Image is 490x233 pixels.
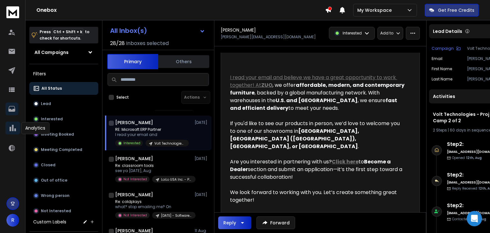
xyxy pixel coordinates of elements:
b: [GEOGRAPHIC_DATA], [GEOGRAPHIC_DATA] ([GEOGRAPHIC_DATA]), [GEOGRAPHIC_DATA], or [GEOGRAPHIC_DATA] [230,127,360,150]
p: Email [432,56,442,61]
button: All Campaigns [29,46,98,59]
div: Reply [223,220,236,226]
a: Click here [332,158,359,165]
button: Primary [107,54,158,69]
p: Not Interested [123,213,147,218]
p: Re: coldplays [115,199,192,204]
h1: Onebox [36,6,325,14]
button: R [6,214,19,227]
p: Not Interested [123,177,147,182]
span: 28 / 28 [110,40,125,47]
b: Become a Dealer [230,158,392,173]
p: RE: Microsoft ERP Partner [115,127,189,132]
button: Forward [256,216,295,229]
button: Not Interested [29,205,98,217]
button: Reply [218,216,251,229]
button: Wrong person [29,189,98,202]
h1: [PERSON_NAME] [115,155,153,162]
p: Meeting Completed [41,147,82,152]
p: I read your email and [115,132,189,137]
p: see ya [DATE], Aug [115,168,192,173]
p: LoiLo USA Inc. - Proj 1 - Camp 2 of 1.5 [161,177,192,182]
p: My Workspace [357,7,394,13]
p: Contacted [452,217,486,222]
p: [DATE] [195,156,209,161]
p: Lead [41,101,51,106]
p: Volt Technologies - Proj 1 - Camp 2 of 2 [154,141,185,146]
p: Interested [41,117,63,122]
p: Campaign [432,46,454,51]
button: All Inbox(s) [105,24,210,37]
b: fast and efficient delivery [230,97,398,112]
h1: [PERSON_NAME] [115,119,153,126]
p: First Name [432,66,452,71]
p: Last Name [432,77,452,82]
button: All Status [29,82,98,95]
p: [DATE] [195,120,209,125]
p: Lead Details [433,28,462,34]
button: Meeting Booked [29,128,98,141]
p: Opened [452,155,482,160]
button: Lead [29,97,98,110]
p: Meeting Booked [41,132,74,137]
button: Get Free Credits [425,4,479,17]
button: Campaign [432,46,461,51]
button: Closed [29,159,98,171]
span: to section and submit an application—it’s the first step toward a successful collaboration! [230,158,404,181]
p: Wrong person [41,193,70,198]
a: ZUO [261,81,272,89]
p: [PERSON_NAME][EMAIL_ADDRESS][DOMAIN_NAME] [221,34,316,40]
button: Others [158,55,209,69]
p: Interested [343,31,362,36]
p: [DATE] [195,192,209,197]
h1: [PERSON_NAME] [221,27,256,33]
span: 2 Steps [433,127,447,133]
button: Meeting Completed [29,143,98,156]
label: Select [116,95,129,100]
span: We look forward to working with you. Let’s create something great together! [230,189,398,204]
div: Open Intercom Messenger [467,211,482,226]
p: Closed [41,162,56,168]
p: what? stop emailing me? On [115,204,192,209]
button: Out of office [29,174,98,187]
p: All Status [41,86,62,91]
h3: Custom Labels [33,219,66,225]
h3: Filters [29,69,98,78]
p: Press to check for shortcuts. [40,29,89,41]
span: 12th, Aug [466,155,482,160]
a: I read your email and believe we have a great opportunity to work together! At [230,74,397,89]
b: U.S. and [GEOGRAPHIC_DATA] [276,97,358,104]
p: Interested [123,141,140,146]
span: If you'd like to see our products in person, we’d love to welcome you to one of our showrooms in . [230,120,401,150]
h1: All Campaigns [34,49,69,56]
button: Interested [29,113,98,125]
span: Are you interested in partnering with us? [230,158,332,165]
h3: Inboxes selected [126,40,169,47]
p: Re: classroom tools [115,163,192,168]
span: , we offer , backed by a global manufacturing network. With warehouses in the , we ensure to meet... [230,81,405,112]
p: Get Free Credits [438,7,474,13]
h1: All Inbox(s) [110,27,147,34]
span: Ctrl + Shift + k [52,28,83,35]
div: Analytics [21,122,49,134]
p: Out of office [41,178,67,183]
p: Add to [380,31,393,36]
b: affordable, modern, and contemporary furniture [230,81,405,96]
img: logo [6,6,19,18]
p: [DATE] - Software Companies in [US_STATE] [161,213,192,218]
p: Not Interested [41,208,71,214]
h1: [PERSON_NAME] [115,192,153,198]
